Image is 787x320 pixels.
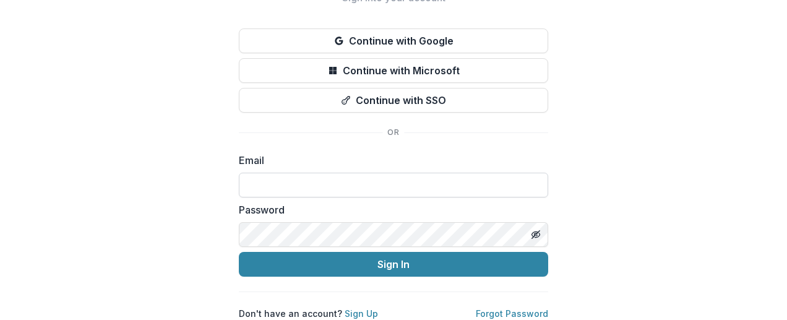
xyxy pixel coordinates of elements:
[476,308,548,319] a: Forgot Password
[345,308,378,319] a: Sign Up
[239,307,378,320] p: Don't have an account?
[239,252,548,277] button: Sign In
[239,153,541,168] label: Email
[239,202,541,217] label: Password
[239,58,548,83] button: Continue with Microsoft
[239,88,548,113] button: Continue with SSO
[239,28,548,53] button: Continue with Google
[526,225,546,244] button: Toggle password visibility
